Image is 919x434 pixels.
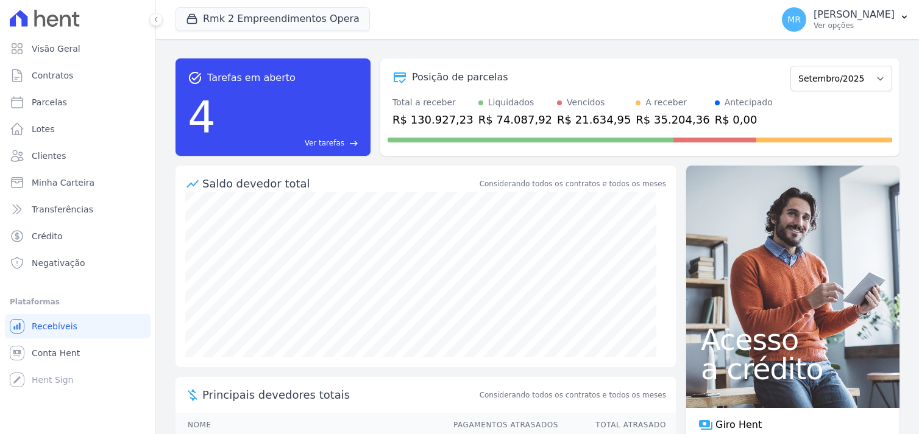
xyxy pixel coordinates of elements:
span: Contratos [32,69,73,82]
p: Ver opções [814,21,895,30]
a: Conta Hent [5,341,151,365]
span: Parcelas [32,96,67,108]
div: Posição de parcelas [412,70,508,85]
div: R$ 21.634,95 [557,111,631,128]
div: R$ 0,00 [715,111,773,128]
a: Minha Carteira [5,170,151,195]
span: Recebíveis [32,320,77,332]
a: Contratos [5,63,151,88]
div: R$ 74.087,92 [478,111,552,128]
span: Principais devedores totais [202,387,477,403]
p: [PERSON_NAME] [814,9,895,21]
a: Parcelas [5,90,151,114]
span: a crédito [701,354,885,383]
div: Considerando todos os contratos e todos os meses [480,178,666,189]
div: R$ 130.927,23 [392,111,474,128]
a: Crédito [5,224,151,248]
div: 4 [188,85,216,149]
a: Recebíveis [5,314,151,338]
div: Antecipado [725,96,773,109]
span: east [349,139,358,148]
span: Considerando todos os contratos e todos os meses [480,390,666,401]
span: task_alt [188,71,202,85]
div: Vencidos [567,96,605,109]
span: Transferências [32,203,93,215]
span: Crédito [32,230,63,242]
div: Total a receber [392,96,474,109]
a: Clientes [5,144,151,168]
button: MR [PERSON_NAME] Ver opções [772,2,919,37]
a: Transferências [5,197,151,222]
span: MR [787,15,801,24]
span: Visão Geral [32,43,80,55]
a: Ver tarefas east [221,138,358,149]
div: Plataformas [10,295,146,309]
span: Acesso [701,325,885,354]
a: Negativação [5,251,151,275]
span: Giro Hent [715,418,762,432]
span: Lotes [32,123,55,135]
span: Minha Carteira [32,177,94,189]
span: Ver tarefas [305,138,344,149]
div: Liquidados [488,96,534,109]
span: Tarefas em aberto [207,71,296,85]
span: Negativação [32,257,85,269]
a: Lotes [5,117,151,141]
a: Visão Geral [5,37,151,61]
span: Clientes [32,150,66,162]
div: Saldo devedor total [202,175,477,192]
div: R$ 35.204,36 [636,111,709,128]
span: Conta Hent [32,347,80,359]
button: Rmk 2 Empreendimentos Opera [176,7,370,30]
div: A receber [645,96,687,109]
